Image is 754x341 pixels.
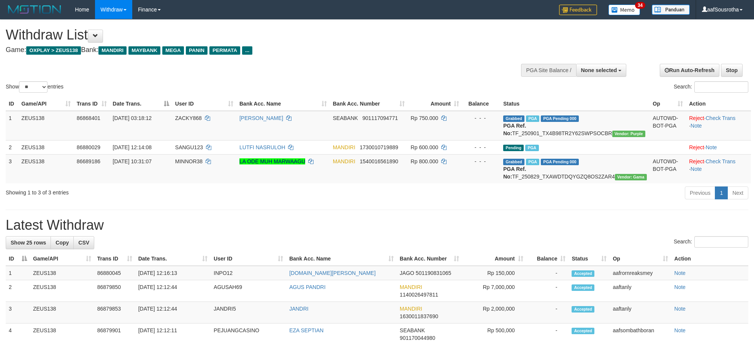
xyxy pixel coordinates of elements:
[462,280,526,302] td: Rp 7,000,000
[286,252,397,266] th: Bank Acc. Name: activate to sort column ascending
[6,186,309,196] div: Showing 1 to 3 of 3 entries
[411,115,438,121] span: Rp 750.000
[572,284,594,291] span: Accepted
[686,97,751,111] th: Action
[572,306,594,313] span: Accepted
[18,140,73,154] td: ZEUS138
[400,306,422,312] span: MANDIRI
[526,252,569,266] th: Balance: activate to sort column ascending
[333,115,358,121] span: SEABANK
[94,252,135,266] th: Trans ID: activate to sort column ascending
[242,46,252,55] span: ...
[135,266,211,280] td: [DATE] 12:16:13
[462,266,526,280] td: Rp 150,000
[610,252,671,266] th: Op: activate to sort column ascending
[689,158,704,164] a: Reject
[6,302,30,324] td: 3
[500,97,649,111] th: Status
[6,4,63,15] img: MOTION_logo.png
[11,240,46,246] span: Show 25 rows
[6,154,18,183] td: 3
[110,97,172,111] th: Date Trans.: activate to sort column descending
[526,302,569,324] td: -
[400,270,414,276] span: JAGO
[541,159,579,165] span: PGA Pending
[6,236,51,249] a: Show 25 rows
[55,240,69,246] span: Copy
[78,240,89,246] span: CSV
[689,144,704,150] a: Reject
[73,236,94,249] a: CSV
[686,140,751,154] td: ·
[559,5,597,15] img: Feedback.jpg
[175,144,203,150] span: SANGU123
[610,266,671,280] td: aafrornreaksmey
[94,302,135,324] td: 86879853
[360,158,398,164] span: Copy 1540016561890 to clipboard
[135,302,211,324] td: [DATE] 12:12:44
[175,158,203,164] span: MINNOR38
[715,186,728,199] a: 1
[19,81,48,93] select: Showentries
[650,111,686,141] td: AUTOWD-BOT-PGA
[400,335,435,341] span: Copy 901170044980 to clipboard
[660,64,719,77] a: Run Auto-Refresh
[671,252,748,266] th: Action
[175,115,202,121] span: ZACKY868
[503,166,526,180] b: PGA Ref. No:
[694,81,748,93] input: Search:
[113,144,152,150] span: [DATE] 12:14:08
[6,27,495,43] h1: Withdraw List
[610,302,671,324] td: aaftanly
[650,154,686,183] td: AUTOWD-BOT-PGA
[408,97,462,111] th: Amount: activate to sort column ascending
[569,252,610,266] th: Status: activate to sort column ascending
[135,280,211,302] td: [DATE] 12:12:44
[135,252,211,266] th: Date Trans.: activate to sort column ascending
[239,144,285,150] a: LUTFI NASRULOH
[572,328,594,334] span: Accepted
[615,174,647,180] span: Vendor URL: https://trx31.1velocity.biz
[128,46,160,55] span: MAYBANK
[691,123,702,129] a: Note
[98,46,127,55] span: MANDIRI
[172,97,236,111] th: User ID: activate to sort column ascending
[706,144,717,150] a: Note
[572,270,594,277] span: Accepted
[94,266,135,280] td: 86880045
[211,252,286,266] th: User ID: activate to sort column ascending
[6,140,18,154] td: 2
[400,292,438,298] span: Copy 1140026497811 to clipboard
[465,144,497,151] div: - - -
[462,97,500,111] th: Balance
[209,46,240,55] span: PERMATA
[162,46,184,55] span: MEGA
[612,131,645,137] span: Vendor URL: https://trx4.1velocity.biz
[674,306,686,312] a: Note
[465,114,497,122] div: - - -
[503,159,524,165] span: Grabbed
[6,266,30,280] td: 1
[400,284,422,290] span: MANDIRI
[686,154,751,183] td: · ·
[397,252,462,266] th: Bank Acc. Number: activate to sort column ascending
[581,67,617,73] span: None selected
[236,97,330,111] th: Bank Acc. Name: activate to sort column ascending
[289,270,375,276] a: [DOMAIN_NAME][PERSON_NAME]
[6,97,18,111] th: ID
[30,266,94,280] td: ZEUS138
[465,158,497,165] div: - - -
[610,280,671,302] td: aaftanly
[26,46,81,55] span: OXPLAY > ZEUS138
[526,159,539,165] span: Marked by aafkaynarin
[360,144,398,150] span: Copy 1730010719889 to clipboard
[211,280,286,302] td: AGUSAH69
[239,158,305,164] a: LA ODE MUH MARWAAGU
[608,5,640,15] img: Button%20Memo.svg
[239,115,283,121] a: [PERSON_NAME]
[333,144,355,150] span: MANDIRI
[186,46,208,55] span: PANIN
[689,115,704,121] a: Reject
[363,115,398,121] span: Copy 901117094771 to clipboard
[6,46,495,54] h4: Game: Bank:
